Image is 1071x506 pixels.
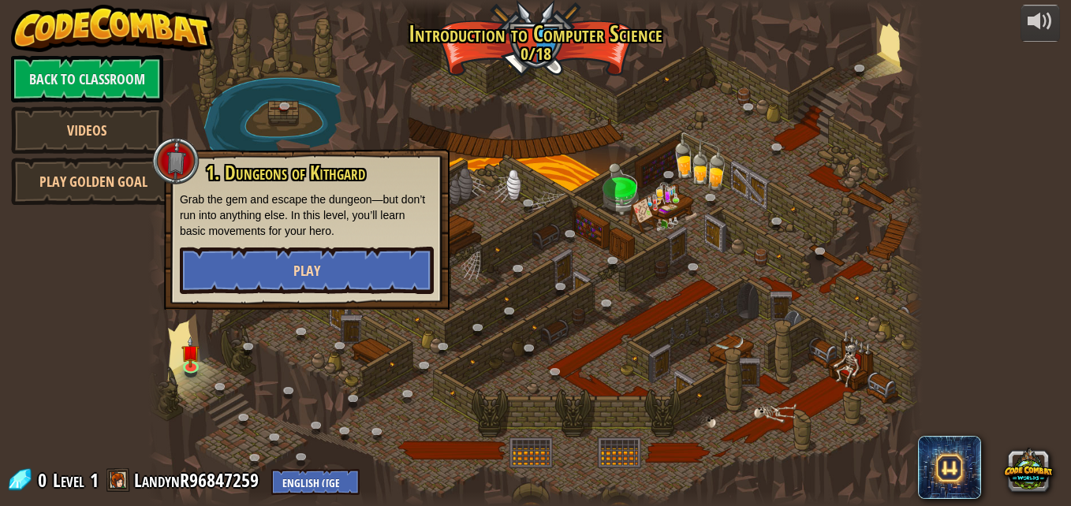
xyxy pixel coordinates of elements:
a: Videos [11,106,163,154]
span: 1 [90,467,99,493]
a: Back to Classroom [11,55,163,102]
a: Play Golden Goal [11,158,177,205]
a: LandynR96847259 [134,467,263,493]
button: Play [180,247,434,294]
img: level-banner-unstarted.png [181,337,200,368]
span: 0 [38,467,51,493]
p: Grab the gem and escape the dungeon—but don’t run into anything else. In this level, you’ll learn... [180,192,434,239]
img: CodeCombat - Learn how to code by playing a game [11,5,213,52]
button: Adjust volume [1021,5,1060,42]
span: Level [53,467,84,493]
span: 1. Dungeons of Kithgard [206,159,365,186]
span: Play [293,261,320,281]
